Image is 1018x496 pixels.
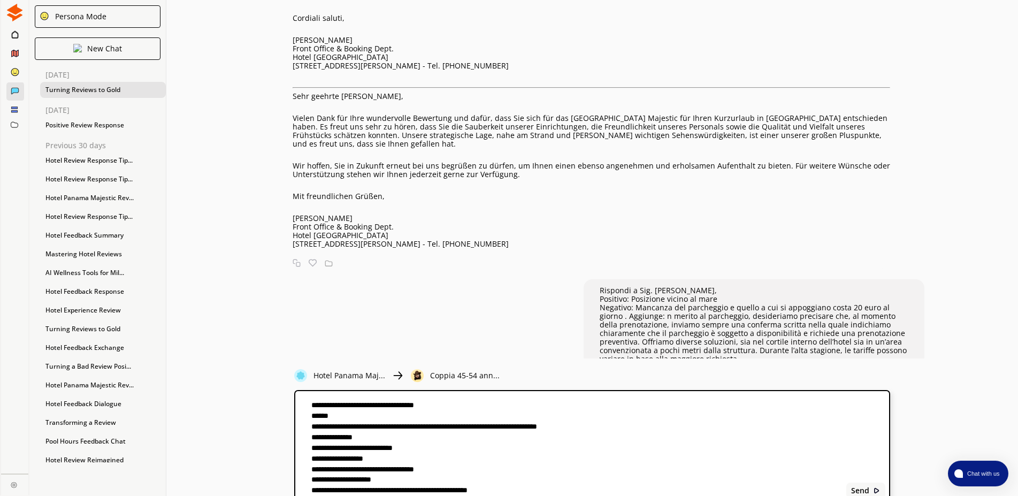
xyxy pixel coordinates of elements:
[600,286,908,295] p: Rispondi a Sig. [PERSON_NAME],
[40,358,166,375] div: Turning a Bad Review Posi...
[51,12,106,21] div: Persona Mode
[40,152,166,169] div: Hotel Review Response Tip...
[293,62,890,70] p: [STREET_ADDRESS][PERSON_NAME] - Tel. [PHONE_NUMBER]
[40,190,166,206] div: Hotel Panama Majestic Rev...
[40,265,166,281] div: AI Wellness Tools for Mil...
[40,452,166,468] div: Hotel Review Reimagined
[40,246,166,262] div: Mastering Hotel Reviews
[293,162,890,179] p: Wir hoffen, Sie in Zukunft erneut bei uns begrüßen zu dürfen, um Ihnen einen ebenso angenehmen un...
[40,227,166,243] div: Hotel Feedback Summary
[411,369,424,382] img: Close
[294,369,307,382] img: Close
[430,371,500,380] p: Coppia 45-54 ann...
[40,433,166,449] div: Pool Hours Feedback Chat
[293,240,890,248] p: [STREET_ADDRESS][PERSON_NAME] - Tel. [PHONE_NUMBER]
[11,482,17,488] img: Close
[293,36,890,44] p: [PERSON_NAME]
[948,461,1008,486] button: atlas-launcher
[392,369,404,382] img: Close
[293,231,890,240] p: Hotel [GEOGRAPHIC_DATA]
[325,259,333,267] img: Save
[293,14,890,22] p: Cordiali saluti,
[40,11,49,21] img: Close
[1,474,28,493] a: Close
[73,44,82,52] img: Close
[309,259,317,267] img: Favorite
[40,415,166,431] div: Transforming a Review
[293,214,890,223] p: [PERSON_NAME]
[40,171,166,187] div: Hotel Review Response Tip...
[45,106,166,115] p: [DATE]
[963,469,1002,478] span: Chat with us
[293,92,890,101] p: Sehr geehrte [PERSON_NAME],
[40,396,166,412] div: Hotel Feedback Dialogue
[293,223,890,231] p: Front Office & Booking Dept.
[40,284,166,300] div: Hotel Feedback Response
[87,44,122,53] p: New Chat
[293,114,890,148] p: Vielen Dank für Ihre wundervolle Bewertung und dafür, dass Sie sich für das [GEOGRAPHIC_DATA] Maj...
[45,71,166,79] p: [DATE]
[293,192,890,201] p: Mit freundlichen Grüßen,
[40,321,166,337] div: Turning Reviews to Gold
[851,486,869,495] b: Send
[873,487,881,494] img: Close
[293,259,301,267] img: Copy
[313,371,385,380] p: Hotel Panama Maj...
[6,4,24,21] img: Close
[40,209,166,225] div: Hotel Review Response Tip...
[293,53,890,62] p: Hotel [GEOGRAPHIC_DATA]
[600,295,908,303] p: Positivo: Posizione vicino al mare
[40,302,166,318] div: Hotel Experience Review
[600,303,908,363] p: Negativo: Mancanza del parcheggio e quello a cui si appoggiano costa 20 euro al giorno . Aggiunge...
[40,377,166,393] div: Hotel Panama Majestic Rev...
[40,82,166,98] div: Turning Reviews to Gold
[40,117,166,133] div: Positive Review Response
[40,340,166,356] div: Hotel Feedback Exchange
[293,44,890,53] p: Front Office & Booking Dept.
[45,141,166,150] p: Previous 30 days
